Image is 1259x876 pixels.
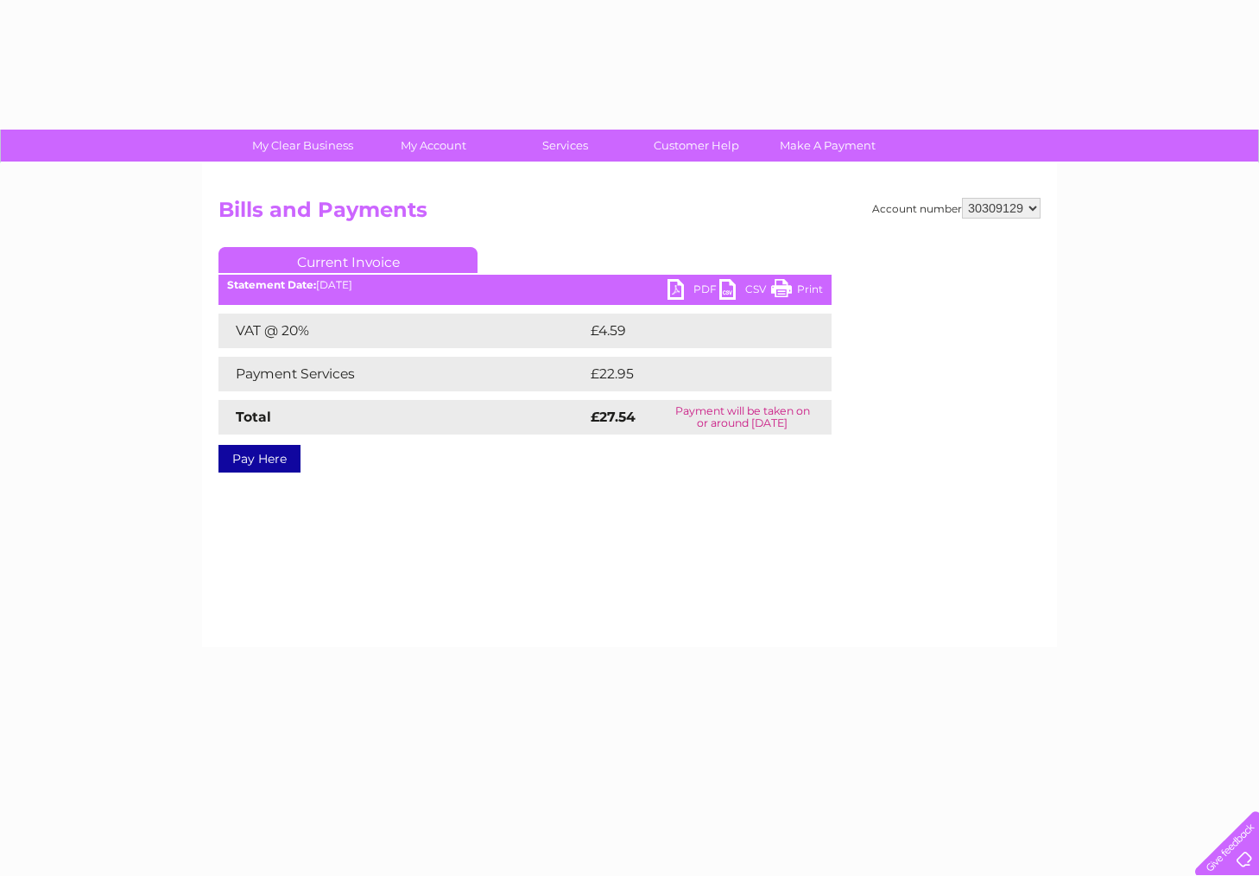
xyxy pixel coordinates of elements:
a: My Clear Business [231,130,374,162]
a: My Account [363,130,505,162]
td: £22.95 [586,357,796,391]
a: Customer Help [625,130,768,162]
b: Statement Date: [227,278,316,291]
a: Current Invoice [218,247,478,273]
td: £4.59 [586,314,791,348]
div: [DATE] [218,279,832,291]
a: CSV [719,279,771,304]
strong: Total [236,409,271,425]
a: Make A Payment [756,130,899,162]
a: Pay Here [218,445,301,473]
a: PDF [667,279,719,304]
td: Payment Services [218,357,586,391]
div: Account number [872,198,1041,219]
a: Print [771,279,823,304]
td: VAT @ 20% [218,314,586,348]
strong: £27.54 [591,409,636,425]
td: Payment will be taken on or around [DATE] [653,400,832,435]
a: Services [494,130,636,162]
h2: Bills and Payments [218,198,1041,231]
